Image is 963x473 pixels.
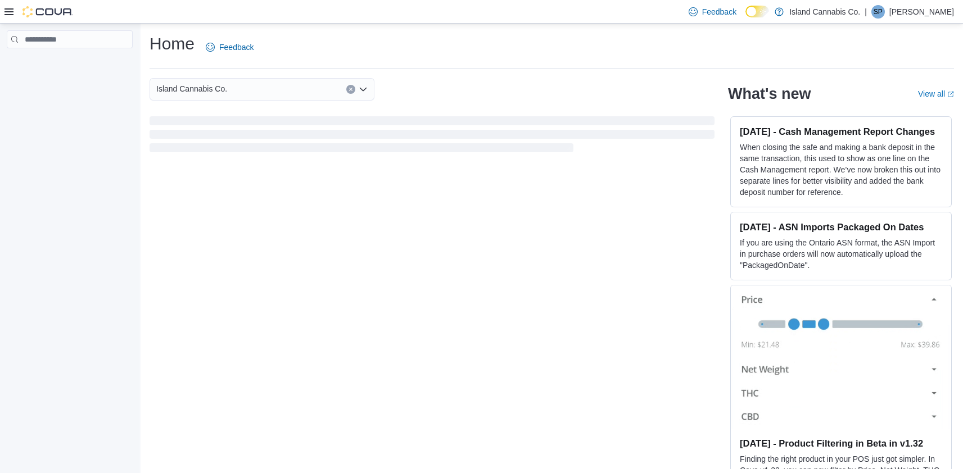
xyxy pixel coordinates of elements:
[889,5,954,19] p: [PERSON_NAME]
[947,91,954,98] svg: External link
[201,36,258,58] a: Feedback
[346,85,355,94] button: Clear input
[865,5,867,19] p: |
[740,126,942,137] h3: [DATE] - Cash Management Report Changes
[150,33,195,55] h1: Home
[740,438,942,449] h3: [DATE] - Product Filtering in Beta in v1.32
[7,51,133,78] nav: Complex example
[359,85,368,94] button: Open list of options
[219,42,254,53] span: Feedback
[740,221,942,233] h3: [DATE] - ASN Imports Packaged On Dates
[740,237,942,271] p: If you are using the Ontario ASN format, the ASN Import in purchase orders will now automatically...
[156,82,227,95] span: Island Cannabis Co.
[789,5,860,19] p: Island Cannabis Co.
[918,89,954,98] a: View allExternal link
[728,85,811,103] h2: What's new
[150,119,715,154] span: Loading
[740,142,942,198] p: When closing the safe and making a bank deposit in the same transaction, this used to show as one...
[871,5,885,19] div: Shae Parsey
[745,6,769,17] input: Dark Mode
[22,6,73,17] img: Cova
[702,6,736,17] span: Feedback
[745,17,746,18] span: Dark Mode
[684,1,741,23] a: Feedback
[874,5,883,19] span: SP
